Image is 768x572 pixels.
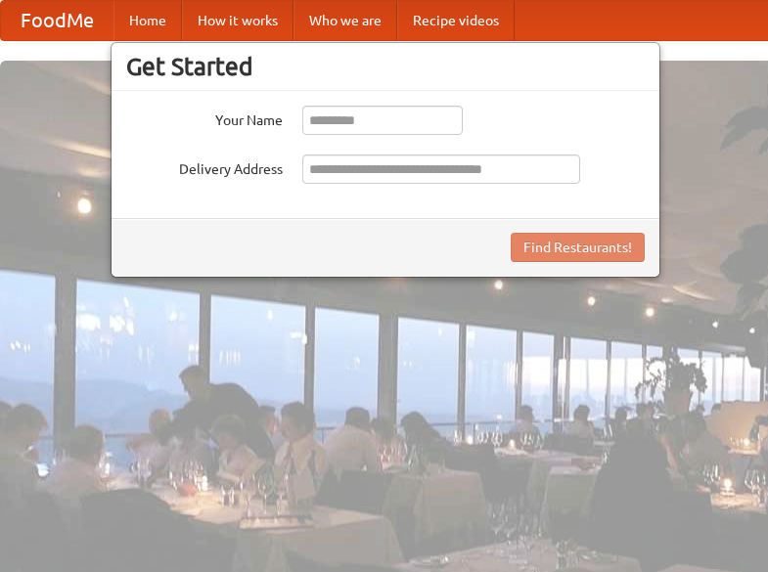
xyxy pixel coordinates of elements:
[126,52,645,81] h3: Get Started
[113,1,182,40] a: Home
[126,154,283,179] label: Delivery Address
[294,1,397,40] a: Who we are
[1,1,113,40] a: FoodMe
[182,1,294,40] a: How it works
[126,106,283,130] label: Your Name
[397,1,515,40] a: Recipe videos
[511,233,645,262] button: Find Restaurants!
